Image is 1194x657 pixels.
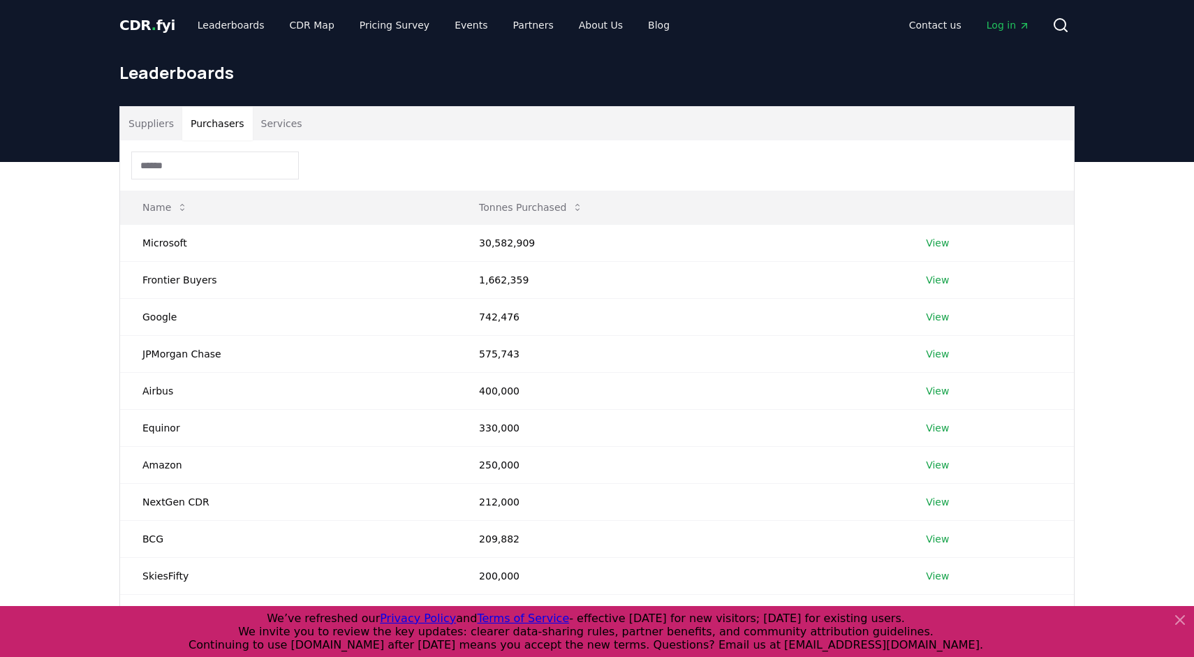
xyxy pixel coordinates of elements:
[926,310,949,324] a: View
[131,193,199,221] button: Name
[186,13,681,38] nav: Main
[987,18,1030,32] span: Log in
[119,61,1075,84] h1: Leaderboards
[898,13,1041,38] nav: Main
[253,107,311,140] button: Services
[926,532,949,546] a: View
[119,15,175,35] a: CDR.fyi
[443,13,499,38] a: Events
[926,273,949,287] a: View
[457,446,904,483] td: 250,000
[186,13,276,38] a: Leaderboards
[120,446,457,483] td: Amazon
[926,458,949,472] a: View
[898,13,973,38] a: Contact us
[120,483,457,520] td: NextGen CDR
[926,236,949,250] a: View
[457,520,904,557] td: 209,882
[457,298,904,335] td: 742,476
[926,569,949,583] a: View
[975,13,1041,38] a: Log in
[502,13,565,38] a: Partners
[120,298,457,335] td: Google
[457,557,904,594] td: 200,000
[457,261,904,298] td: 1,662,359
[120,372,457,409] td: Airbus
[348,13,441,38] a: Pricing Survey
[468,193,594,221] button: Tonnes Purchased
[926,384,949,398] a: View
[152,17,156,34] span: .
[120,107,182,140] button: Suppliers
[926,495,949,509] a: View
[120,520,457,557] td: BCG
[120,224,457,261] td: Microsoft
[279,13,346,38] a: CDR Map
[457,372,904,409] td: 400,000
[120,557,457,594] td: SkiesFifty
[119,17,175,34] span: CDR fyi
[120,335,457,372] td: JPMorgan Chase
[926,347,949,361] a: View
[120,261,457,298] td: Frontier Buyers
[457,483,904,520] td: 212,000
[120,409,457,446] td: Equinor
[637,13,681,38] a: Blog
[457,409,904,446] td: 330,000
[568,13,634,38] a: About Us
[457,335,904,372] td: 575,743
[926,421,949,435] a: View
[182,107,253,140] button: Purchasers
[457,224,904,261] td: 30,582,909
